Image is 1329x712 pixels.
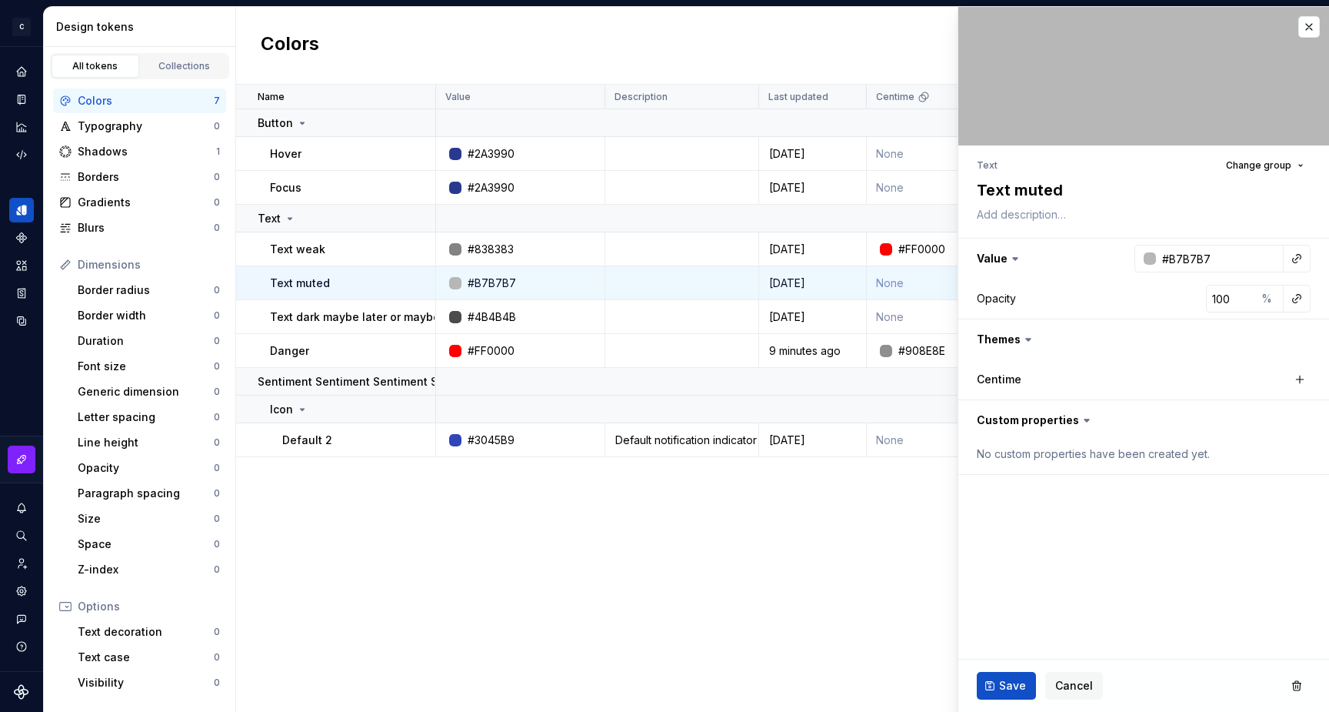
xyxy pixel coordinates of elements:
div: #838383 [468,242,514,257]
div: 0 [214,513,220,525]
a: Size0 [72,506,226,531]
div: #3045B9 [468,433,515,448]
a: Font size0 [72,354,226,379]
div: Dimensions [78,257,220,272]
a: Colors7 [53,89,226,113]
a: Z-index0 [72,557,226,582]
p: Text dark maybe later or maybe add it now [270,309,500,325]
div: Search ⌘K [9,523,34,548]
p: Hover [270,146,301,162]
div: #4B4B4B [468,309,516,325]
div: #B7B7B7 [468,276,516,291]
td: None [867,423,1036,457]
span: Save [999,678,1026,694]
a: Home [9,59,34,84]
div: Text case [78,650,214,665]
div: Documentation [9,87,34,112]
button: Change group [1219,155,1311,176]
div: Collections [146,60,223,72]
a: Duration0 [72,329,226,353]
a: Assets [9,253,34,278]
div: Visibility [78,675,214,690]
a: Typography0 [53,114,226,139]
div: Size [78,511,214,526]
div: Colors [78,93,214,109]
td: None [867,300,1036,334]
div: Generic dimension [78,384,214,399]
div: Blurs [78,220,214,236]
div: #2A3990 [468,180,515,196]
div: 9 minutes ago [760,343,865,359]
p: Sentiment Sentiment Sentiment Sentiment SentimentSentimentSentimentSentimentSentimentSentiment [258,374,816,389]
div: [DATE] [760,276,865,291]
p: Centime [876,91,914,103]
div: [DATE] [760,309,865,325]
p: Focus [270,180,301,196]
div: Opacity [977,291,1016,306]
a: Design tokens [9,198,34,222]
a: Border width0 [72,303,226,328]
p: Description [615,91,668,103]
div: C [12,18,31,36]
div: Notifications [9,496,34,520]
a: Components [9,226,34,250]
div: 0 [214,538,220,550]
div: Border radius [78,282,214,298]
textarea: Text muted [974,176,1307,204]
a: Invite team [9,551,34,576]
button: Save [977,672,1036,700]
div: #908E8E [898,343,945,359]
div: 1 [216,145,220,158]
div: 0 [214,284,220,296]
svg: Supernova Logo [14,684,29,700]
a: Settings [9,579,34,603]
p: Danger [270,343,309,359]
p: Text [258,211,281,226]
div: 0 [214,651,220,664]
div: Gradients [78,195,214,210]
div: 7 [214,95,220,107]
span: Cancel [1055,678,1093,694]
a: Text decoration0 [72,620,226,644]
div: Duration [78,333,214,349]
div: 0 [214,196,220,209]
a: Visibility0 [72,670,226,695]
div: No custom properties have been created yet. [977,446,1311,462]
a: Border radius0 [72,278,226,303]
div: 0 [214,411,220,423]
div: [DATE] [760,180,865,196]
a: Space0 [72,532,226,557]
p: Text weak [270,242,325,257]
div: 0 [214,360,220,373]
a: Shadows1 [53,139,226,164]
p: Default 2 [282,433,332,448]
div: #FF0000 [898,242,945,257]
div: 0 [214,309,220,322]
button: Contact support [9,607,34,631]
a: Borders0 [53,165,226,189]
a: Paragraph spacing0 [72,481,226,506]
td: None [867,137,1036,171]
a: Gradients0 [53,190,226,215]
div: 0 [214,563,220,576]
div: 0 [214,171,220,183]
div: [DATE] [760,146,865,162]
a: Storybook stories [9,281,34,306]
p: Value [445,91,471,103]
div: Borders [78,169,214,185]
span: Change group [1226,159,1291,172]
p: Button [258,115,293,131]
div: Opacity [78,460,214,476]
input: e.g. #000000 [1156,245,1284,272]
a: Code automation [9,142,34,167]
a: Data sources [9,309,34,333]
a: Line height0 [72,430,226,455]
div: Default notification indicator color for Therapy. Used to convey unread information. Default noti... [606,433,758,448]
